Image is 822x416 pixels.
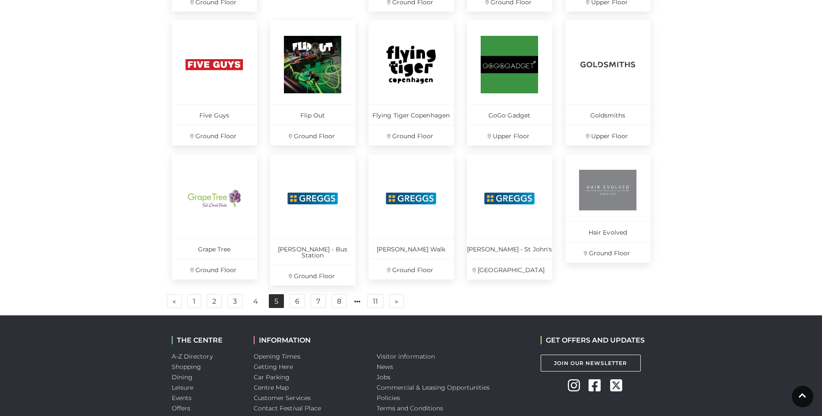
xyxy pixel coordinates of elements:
a: Shopping [172,363,202,371]
a: 6 [290,294,305,308]
a: Five Guys Ground Floor [172,20,257,146]
a: News [377,363,393,371]
h2: GET OFFERS AND UPDATES [541,336,645,344]
a: [PERSON_NAME] - St John's [GEOGRAPHIC_DATA] [467,154,552,279]
p: [GEOGRAPHIC_DATA] [467,259,552,279]
p: Ground Floor [270,125,356,146]
p: Flying Tiger Copenhagen [368,104,454,125]
a: Commercial & Leasing Opportunities [377,384,490,391]
a: 5 [269,294,284,308]
a: Hair Evolved Ground Floor [565,154,651,263]
p: Ground Floor [172,259,257,279]
span: « [173,298,176,304]
a: Contact Festival Place [254,404,321,412]
h2: INFORMATION [254,336,364,344]
p: Flip Out [270,104,356,125]
p: Five Guys [172,104,257,125]
a: Join Our Newsletter [541,355,641,372]
p: Grape Tree [172,238,257,259]
a: Grape Tree Ground Floor [172,154,257,279]
a: Flip Out Ground Floor [270,20,356,146]
a: Next [389,294,404,308]
a: Customer Services [254,394,311,402]
p: Ground Floor [368,259,454,279]
a: 3 [227,294,243,308]
p: Ground Floor [565,242,651,263]
a: Leisure [172,384,194,391]
p: GoGo Gadget [467,104,552,125]
a: 4 [248,295,263,308]
a: [PERSON_NAME] Walk Ground Floor [368,154,454,279]
p: Ground Floor [270,265,356,286]
p: [PERSON_NAME] Walk [368,238,454,259]
a: Offers [172,404,191,412]
a: Previous [167,294,182,308]
p: Goldsmiths [565,104,651,125]
span: » [395,298,398,304]
a: 1 [187,294,201,308]
a: Flying Tiger Copenhagen Ground Floor [368,20,454,146]
a: Centre Map [254,384,289,391]
h2: THE CENTRE [172,336,241,344]
a: GoGo Gadget Upper Floor [467,20,552,146]
a: Policies [377,394,400,402]
a: Opening Times [254,352,300,360]
a: Goldsmiths Upper Floor [565,20,651,146]
a: A-Z Directory [172,352,213,360]
a: 2 [207,294,222,308]
a: 11 [367,294,384,308]
a: Car Parking [254,373,290,381]
a: [PERSON_NAME] - Bus Station Ground Floor [270,154,356,286]
a: Dining [172,373,193,381]
p: Ground Floor [172,125,257,146]
a: Events [172,394,192,402]
a: 7 [311,294,326,308]
a: Terms and Conditions [377,404,444,412]
p: [PERSON_NAME] - Bus Station [270,238,356,265]
p: Ground Floor [368,125,454,146]
p: Upper Floor [565,125,651,146]
p: Hair Evolved [565,221,651,242]
p: Upper Floor [467,125,552,146]
a: Getting Here [254,363,293,371]
a: Jobs [377,373,391,381]
p: [PERSON_NAME] - St John's [467,238,552,259]
a: 8 [331,294,347,308]
a: Visitor information [377,352,435,360]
